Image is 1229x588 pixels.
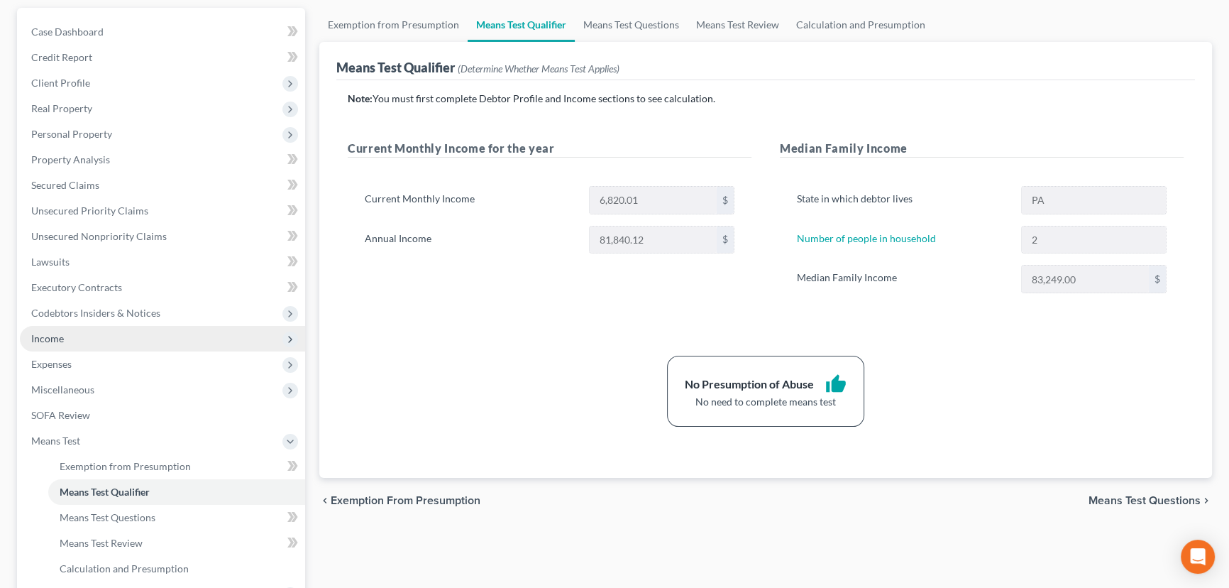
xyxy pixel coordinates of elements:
[1022,187,1166,214] input: State
[331,495,480,506] span: Exemption from Presumption
[458,62,619,75] span: (Determine Whether Means Test Applies)
[31,307,160,319] span: Codebtors Insiders & Notices
[60,562,189,575] span: Calculation and Presumption
[20,275,305,300] a: Executory Contracts
[20,249,305,275] a: Lawsuits
[358,226,582,254] label: Annual Income
[336,59,619,76] div: Means Test Qualifier
[468,8,575,42] a: Means Test Qualifier
[20,403,305,428] a: SOFA Review
[797,232,936,244] a: Number of people in household
[31,205,148,217] span: Unsecured Priority Claims
[348,140,751,158] h5: Current Monthly Income for the year
[20,173,305,198] a: Secured Claims
[348,92,1184,106] p: You must first complete Debtor Profile and Income sections to see calculation.
[1181,540,1215,574] div: Open Intercom Messenger
[31,77,90,89] span: Client Profile
[790,186,1014,214] label: State in which debtor lives
[590,227,717,254] input: 0.00
[60,460,191,472] span: Exemption from Presumption
[1201,495,1212,506] i: chevron_right
[31,409,90,421] span: SOFA Review
[31,26,104,38] span: Case Dashboard
[717,227,734,254] div: $
[685,376,814,393] div: No Presumption of Abuse
[20,45,305,70] a: Credit Report
[31,256,70,268] span: Lawsuits
[48,530,305,556] a: Means Test Review
[60,486,150,498] span: Means Test Qualifier
[319,495,480,506] button: chevron_left Exemption from Presumption
[31,153,110,165] span: Property Analysis
[31,435,80,447] span: Means Test
[358,186,582,214] label: Current Monthly Income
[31,383,94,396] span: Miscellaneous
[575,8,688,42] a: Means Test Questions
[319,8,468,42] a: Exemption from Presumption
[60,511,155,523] span: Means Test Questions
[717,187,734,214] div: $
[31,51,92,63] span: Credit Report
[31,179,99,191] span: Secured Claims
[1089,495,1201,506] span: Means Test Questions
[1089,495,1212,506] button: Means Test Questions chevron_right
[319,495,331,506] i: chevron_left
[31,332,64,344] span: Income
[48,454,305,479] a: Exemption from Presumption
[31,128,112,140] span: Personal Property
[348,92,373,104] strong: Note:
[788,8,934,42] a: Calculation and Presumption
[1149,266,1166,293] div: $
[48,556,305,582] a: Calculation and Presumption
[790,265,1014,293] label: Median Family Income
[688,8,788,42] a: Means Test Review
[20,147,305,173] a: Property Analysis
[31,358,72,370] span: Expenses
[590,187,717,214] input: 0.00
[20,19,305,45] a: Case Dashboard
[1022,227,1166,254] input: --
[20,198,305,224] a: Unsecured Priority Claims
[31,281,122,293] span: Executory Contracts
[31,102,92,114] span: Real Property
[31,230,167,242] span: Unsecured Nonpriority Claims
[48,479,305,505] a: Means Test Qualifier
[60,537,143,549] span: Means Test Review
[20,224,305,249] a: Unsecured Nonpriority Claims
[685,395,847,409] div: No need to complete means test
[1022,266,1149,293] input: 0.00
[780,140,1184,158] h5: Median Family Income
[825,374,847,395] i: thumb_up
[48,505,305,530] a: Means Test Questions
